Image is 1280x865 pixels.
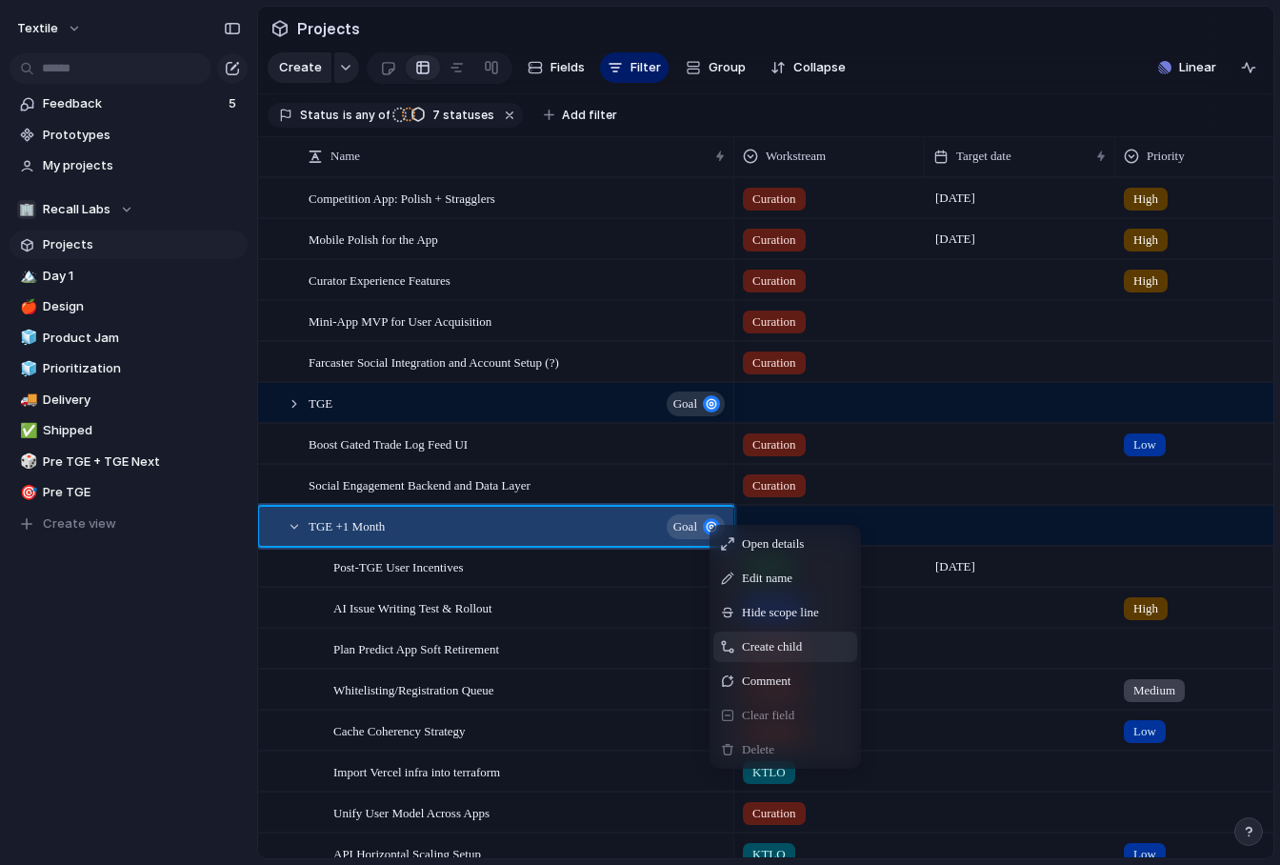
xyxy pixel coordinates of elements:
span: Comment [742,672,790,691]
div: 🏔️ [20,265,33,287]
a: 🎲Pre TGE + TGE Next [10,448,248,476]
a: Prototypes [10,121,248,150]
span: My projects [43,156,241,175]
span: Pre TGE [43,483,241,502]
span: Open details [742,534,804,553]
div: 🚚 [20,389,33,411]
span: Prioritization [43,359,241,378]
span: Delivery [43,391,241,410]
a: Projects [10,231,248,259]
button: Create view [10,510,248,538]
span: Design [43,297,241,316]
a: 🚚Delivery [10,386,248,414]
span: Delete [742,740,774,759]
button: 🧊 [17,329,36,348]
a: 🍎Design [10,292,248,321]
span: Product Jam [43,329,241,348]
span: Create view [43,514,116,533]
a: My projects [10,151,248,180]
span: Group [709,58,746,77]
div: Context Menu [710,525,861,769]
button: 🎲 [17,453,36,472]
a: Feedback5 [10,90,248,118]
span: Recall Labs [43,200,110,219]
span: any of [352,107,390,124]
a: 🧊Prioritization [10,354,248,383]
span: Create [279,58,322,77]
span: Shipped [43,421,241,440]
button: Create [268,52,331,83]
span: Pre TGE + TGE Next [43,453,241,472]
a: ✅Shipped [10,416,248,445]
span: Create child [742,637,802,656]
span: Day 1 [43,267,241,286]
a: 🎯Pre TGE [10,478,248,507]
button: 🍎 [17,297,36,316]
button: Linear [1150,53,1224,82]
span: 7 [427,108,443,122]
button: 🎯 [17,483,36,502]
button: Group [676,52,755,83]
button: 🏢Recall Labs [10,195,248,224]
button: Fields [520,52,592,83]
button: 🏔️ [17,267,36,286]
span: Hide scope line [742,603,819,622]
span: statuses [427,107,494,124]
div: 🎲 [20,451,33,473]
span: Prototypes [43,126,241,145]
span: Projects [43,235,241,254]
span: Edit name [742,569,792,588]
button: 🧊 [17,359,36,378]
a: 🏔️Day 1 [10,262,248,291]
span: Feedback [43,94,223,113]
button: Textile [9,13,91,44]
span: Status [300,107,339,124]
span: Clear field [742,706,794,725]
div: 🎯 [20,482,33,504]
button: Add filter [532,102,629,129]
button: Collapse [763,52,853,83]
div: 🧊 [20,358,33,380]
div: 🧊 [20,327,33,349]
span: Linear [1179,58,1216,77]
div: 🏢 [17,200,36,219]
button: 7 statuses [391,105,498,126]
button: Filter [600,52,669,83]
button: ✅ [17,421,36,440]
button: isany of [339,105,393,126]
span: Add filter [562,107,617,124]
span: Collapse [793,58,846,77]
span: Textile [17,19,58,38]
span: Filter [630,58,661,77]
span: is [343,107,352,124]
button: 🚚 [17,391,36,410]
span: 5 [229,94,240,113]
span: Projects [293,11,364,46]
span: Fields [550,58,585,77]
div: ✅ [20,420,33,442]
a: 🧊Product Jam [10,324,248,352]
div: 🍎 [20,296,33,318]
